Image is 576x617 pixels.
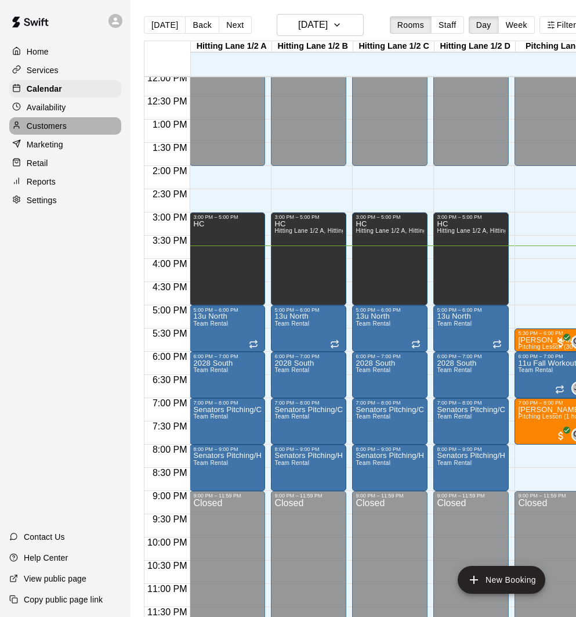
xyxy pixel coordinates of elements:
span: 9:30 PM [150,514,190,524]
span: 2:30 PM [150,189,190,199]
span: Team Rental [193,460,228,466]
span: Team Rental [274,413,309,420]
span: 4:00 PM [150,259,190,269]
div: 3:00 PM – 5:00 PM: HC [352,212,428,305]
span: 12:00 PM [144,73,190,83]
span: 3:30 PM [150,236,190,246]
span: Recurring event [411,340,421,349]
div: 7:00 PM – 8:00 PM: Senators Pitching/Catching [433,398,509,445]
button: Next [219,16,251,34]
span: Recurring event [330,340,339,349]
span: 11:30 PM [144,607,190,617]
span: 11:00 PM [144,584,190,594]
span: All customers have paid [555,430,567,442]
div: Home [9,43,121,60]
div: 6:00 PM – 7:00 PM: 2028 South [190,352,265,398]
div: 5:00 PM – 6:00 PM: 13u North [352,305,428,352]
span: Recurring event [555,385,564,394]
span: Recurring event [492,340,502,349]
div: 9:00 PM – 11:59 PM [437,493,505,499]
div: 6:00 PM – 7:00 PM [356,353,424,359]
a: Settings [9,192,121,209]
span: 8:30 PM [150,468,190,478]
span: All customers have paid [555,337,567,349]
div: 3:00 PM – 5:00 PM [274,214,343,220]
span: Team Rental [437,320,472,327]
p: Customers [27,120,67,132]
a: Reports [9,173,121,190]
div: 7:00 PM – 8:00 PM [193,400,262,406]
span: Team Rental [356,413,390,420]
span: 5:30 PM [150,329,190,338]
button: Staff [431,16,464,34]
div: 5:00 PM – 6:00 PM: 13u North [271,305,346,352]
div: 8:00 PM – 9:00 PM [356,446,424,452]
span: 1:00 PM [150,120,190,129]
span: Team Rental [356,320,390,327]
p: Reports [27,176,56,187]
div: 5:00 PM – 6:00 PM [193,307,262,313]
span: 6:30 PM [150,375,190,385]
button: [DATE] [277,14,364,36]
span: Team Rental [193,413,228,420]
div: Hitting Lane 1/2 C [353,41,434,52]
div: 3:00 PM – 5:00 PM: HC [271,212,346,305]
div: Hitting Lane 1/2 D [434,41,516,52]
span: 7:00 PM [150,398,190,408]
div: 7:00 PM – 8:00 PM: Senators Pitching/Catching [352,398,428,445]
span: Team Rental [274,320,309,327]
span: Team Rental [437,460,472,466]
p: Availability [27,102,66,113]
div: 5:00 PM – 6:00 PM: 13u North [190,305,265,352]
a: Retail [9,154,121,172]
a: Services [9,62,121,79]
button: Rooms [390,16,432,34]
span: Team Rental [274,460,309,466]
span: Hitting Lane 1/2 A, Hitting Lane 1/2 B, Hitting Lane 1/2 C, [GEOGRAPHIC_DATA] 1/2 D [274,228,515,234]
div: 3:00 PM – 5:00 PM: HC [190,212,265,305]
div: 7:00 PM – 8:00 PM: Senators Pitching/Catching [190,398,265,445]
p: Home [27,46,49,57]
div: 6:00 PM – 7:00 PM: 2028 South [352,352,428,398]
a: Marketing [9,136,121,153]
p: Retail [27,157,48,169]
span: 10:30 PM [144,561,190,571]
div: 5:00 PM – 6:00 PM [356,307,424,313]
div: Hitting Lane 1/2 B [272,41,353,52]
p: Copy public page link [24,594,103,605]
span: 6:00 PM [150,352,190,362]
button: Back [185,16,219,34]
div: 3:00 PM – 5:00 PM [193,214,262,220]
span: Team Rental [437,367,472,373]
a: Availability [9,99,121,116]
div: 3:00 PM – 5:00 PM [356,214,424,220]
div: Hitting Lane 1/2 A [191,41,272,52]
a: Customers [9,117,121,135]
button: Day [469,16,499,34]
span: 3:00 PM [150,212,190,222]
span: Team Rental [193,320,228,327]
p: Help Center [24,552,68,564]
span: 5:00 PM [150,305,190,315]
span: Team Rental [356,367,390,373]
button: [DATE] [144,16,186,34]
div: 6:00 PM – 7:00 PM: 2028 South [271,352,346,398]
div: 7:00 PM – 8:00 PM [437,400,505,406]
button: add [458,566,545,594]
div: 8:00 PM – 9:00 PM: Senators Pitching/Hitting [190,445,265,491]
div: 9:00 PM – 11:59 PM [356,493,424,499]
p: Contact Us [24,531,65,543]
span: Team Rental [356,460,390,466]
span: Team Rental [518,367,553,373]
div: 9:00 PM – 11:59 PM [274,493,343,499]
div: 8:00 PM – 9:00 PM [437,446,505,452]
div: 7:00 PM – 8:00 PM [274,400,343,406]
div: 9:00 PM – 11:59 PM [193,493,262,499]
div: 7:00 PM – 8:00 PM [356,400,424,406]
